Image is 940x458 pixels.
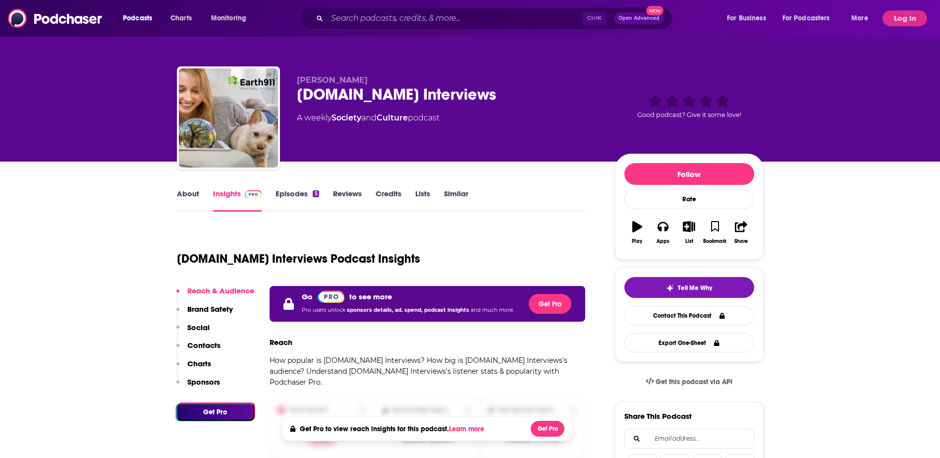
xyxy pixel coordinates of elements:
[624,333,754,352] button: Export One-Sheet
[531,421,564,437] button: Get Pro
[727,11,766,25] span: For Business
[270,355,586,388] p: How popular is [DOMAIN_NAME] Interviews? How big is [DOMAIN_NAME] Interviews's audience? Understa...
[615,75,764,137] div: Good podcast? Give it some love!
[187,304,233,314] p: Brand Safety
[637,111,741,118] span: Good podcast? Give it some love!
[646,6,664,15] span: New
[666,284,674,292] img: tell me why sparkle
[449,425,487,433] button: Learn more
[176,341,221,359] button: Contacts
[187,341,221,350] p: Contacts
[327,10,583,26] input: Search podcasts, credits, & more...
[720,10,778,26] button: open menu
[844,10,881,26] button: open menu
[624,306,754,325] a: Contact This Podcast
[583,12,606,25] span: Ctrl K
[624,163,754,185] button: Follow
[851,11,868,25] span: More
[245,190,262,198] img: Podchaser Pro
[176,304,233,323] button: Brand Safety
[703,238,726,244] div: Bookmark
[176,359,211,377] button: Charts
[213,189,262,212] a: InsightsPodchaser Pro
[650,215,676,250] button: Apps
[300,425,487,433] h4: Get Pro to view reach insights for this podcast.
[176,377,220,396] button: Sponsors
[883,10,927,26] button: Log In
[415,189,430,212] a: Lists
[187,359,211,368] p: Charts
[177,251,420,266] h1: [DOMAIN_NAME] Interviews Podcast Insights
[302,303,514,318] p: Pro users unlock and much more.
[270,338,292,347] h3: Reach
[333,189,362,212] a: Reviews
[187,286,254,295] p: Reach & Audience
[164,10,198,26] a: Charts
[276,189,319,212] a: Episodes5
[332,113,361,122] a: Society
[349,292,392,301] p: to see more
[347,307,471,313] span: sponsors details, ad. spend, podcast insights
[614,12,664,24] button: Open AdvancedNew
[297,75,368,85] span: [PERSON_NAME]
[444,189,468,212] a: Similar
[211,11,246,25] span: Monitoring
[702,215,728,250] button: Bookmark
[179,68,278,168] img: Earth911.com Interviews
[318,290,345,303] img: Podchaser Pro
[297,112,440,124] div: A weekly podcast
[618,16,660,21] span: Open Advanced
[8,9,103,28] img: Podchaser - Follow, Share and Rate Podcasts
[624,411,692,421] h3: Share This Podcast
[624,189,754,209] div: Rate
[204,10,259,26] button: open menu
[676,215,702,250] button: List
[187,377,220,387] p: Sponsors
[529,294,571,314] button: Get Pro
[685,238,693,244] div: List
[638,370,741,394] a: Get this podcast via API
[678,284,712,292] span: Tell Me Why
[116,10,165,26] button: open menu
[728,215,754,250] button: Share
[624,215,650,250] button: Play
[170,11,192,25] span: Charts
[782,11,830,25] span: For Podcasters
[187,323,210,332] p: Social
[633,429,746,448] input: Email address...
[309,7,682,30] div: Search podcasts, credits, & more...
[377,113,408,122] a: Culture
[734,238,748,244] div: Share
[177,189,199,212] a: About
[318,290,345,303] a: Pro website
[313,190,319,197] div: 5
[376,189,401,212] a: Credits
[176,403,254,421] button: Get Pro
[624,429,754,449] div: Search followers
[624,277,754,298] button: tell me why sparkleTell Me Why
[656,378,732,386] span: Get this podcast via API
[176,323,210,341] button: Social
[361,113,377,122] span: and
[302,292,313,301] p: Go
[176,286,254,304] button: Reach & Audience
[123,11,152,25] span: Podcasts
[632,238,642,244] div: Play
[776,10,844,26] button: open menu
[657,238,669,244] div: Apps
